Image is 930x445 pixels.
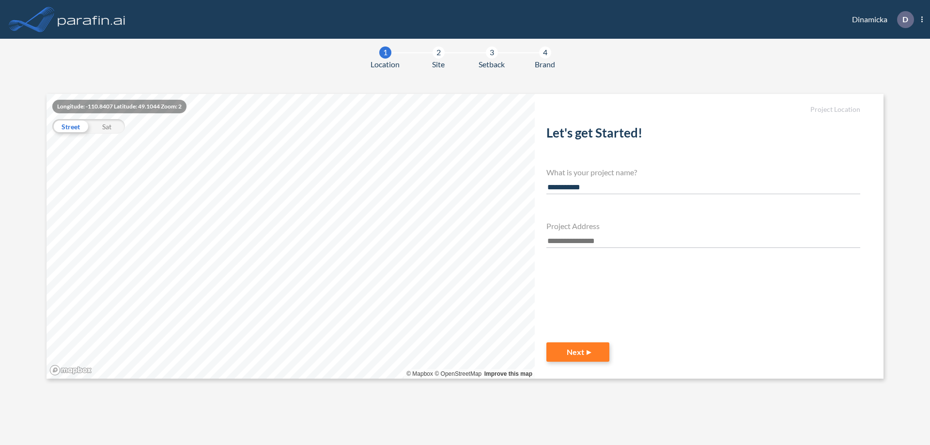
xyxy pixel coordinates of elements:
div: Sat [89,119,125,134]
h4: What is your project name? [546,168,860,177]
div: 1 [379,46,391,59]
div: Street [52,119,89,134]
div: Dinamicka [837,11,923,28]
p: D [902,15,908,24]
div: Longitude: -110.8407 Latitude: 49.1044 Zoom: 2 [52,100,186,113]
canvas: Map [46,94,535,379]
button: Next [546,342,609,362]
a: Improve this map [484,370,532,377]
a: Mapbox homepage [49,365,92,376]
div: 3 [486,46,498,59]
h5: Project Location [546,106,860,114]
h4: Project Address [546,221,860,230]
div: 2 [433,46,445,59]
span: Brand [535,59,555,70]
span: Setback [479,59,505,70]
div: 4 [539,46,551,59]
img: logo [56,10,127,29]
span: Location [371,59,400,70]
span: Site [432,59,445,70]
h2: Let's get Started! [546,125,860,144]
a: OpenStreetMap [434,370,481,377]
a: Mapbox [406,370,433,377]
